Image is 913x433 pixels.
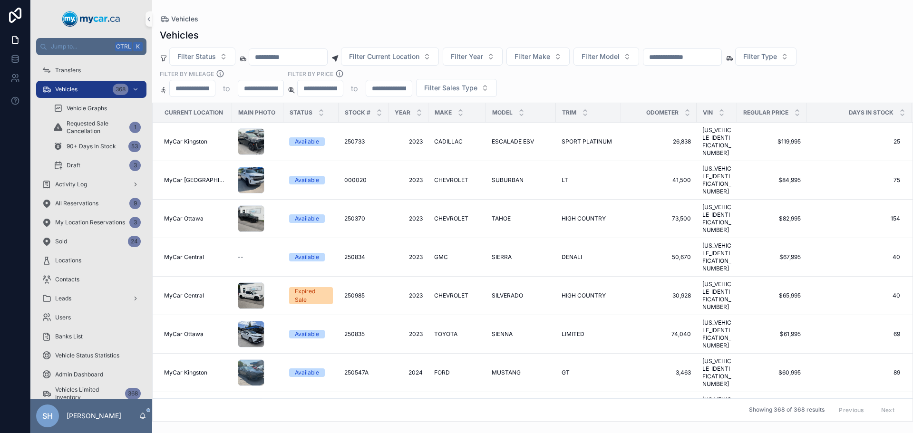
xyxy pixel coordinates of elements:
[295,368,319,377] div: Available
[434,215,480,222] a: CHEVROLET
[55,200,98,207] span: All Reservations
[62,11,120,27] img: App logo
[506,48,570,66] button: Select Button
[743,52,777,61] span: Filter Type
[36,385,146,402] a: Vehicles Limited Inventory368
[492,292,550,299] a: SILVERADO
[55,67,81,74] span: Transfers
[562,176,615,184] a: LT
[67,105,107,112] span: Vehicle Graphs
[492,138,534,145] span: ESCALADE ESV
[702,396,731,426] span: [US_VEHICLE_IDENTIFICATION_NUMBER]
[434,138,480,145] a: CADILLAC
[345,109,370,116] span: Stock #
[627,330,691,338] a: 74,040
[703,109,713,116] span: VIN
[344,215,383,222] a: 250370
[238,253,243,261] span: --
[434,292,468,299] span: CHEVROLET
[115,42,132,51] span: Ctrl
[434,253,448,261] span: GMC
[394,253,423,261] a: 2023
[743,109,788,116] span: Regular Price
[562,253,582,261] span: DENALI
[394,215,423,222] a: 2023
[223,83,230,94] p: to
[344,253,383,261] a: 250834
[55,86,78,93] span: Vehicles
[67,143,116,150] span: 90+ Days In Stock
[743,369,801,376] a: $60,995
[562,253,615,261] a: DENALI
[295,176,319,184] div: Available
[289,176,333,184] a: Available
[627,215,691,222] span: 73,500
[349,52,419,61] span: Filter Current Location
[492,215,511,222] span: TAHOE
[36,214,146,231] a: My Location Reservations3
[702,203,731,234] a: [US_VEHICLE_IDENTIFICATION_NUMBER]
[702,319,731,349] a: [US_VEHICLE_IDENTIFICATION_NUMBER]
[164,138,207,145] span: MyCar Kingston
[164,369,226,376] a: MyCar Kingston
[344,369,369,376] span: 250547A
[344,176,367,184] span: 000020
[295,137,319,146] div: Available
[435,109,452,116] span: Make
[562,369,615,376] a: GT
[344,330,383,338] a: 250835
[807,138,900,145] a: 25
[125,388,141,399] div: 368
[129,217,141,228] div: 3
[164,292,226,299] a: MyCar Central
[434,369,450,376] span: FORD
[351,83,358,94] p: to
[55,276,79,283] span: Contacts
[743,330,801,338] a: $61,995
[164,176,226,184] span: MyCar [GEOGRAPHIC_DATA]
[434,369,480,376] a: FORD
[562,138,615,145] a: SPORT PLATINUM
[743,138,801,145] span: $119,995
[55,314,71,321] span: Users
[743,176,801,184] a: $84,995
[129,122,141,133] div: 1
[290,109,312,116] span: Status
[67,411,121,421] p: [PERSON_NAME]
[443,48,503,66] button: Select Button
[702,357,731,388] span: [US_VEHICLE_IDENTIFICATION_NUMBER]
[627,138,691,145] a: 26,838
[807,330,900,338] a: 69
[582,52,620,61] span: Filter Model
[36,252,146,269] a: Locations
[807,292,900,299] a: 40
[627,369,691,376] a: 3,463
[394,138,423,145] a: 2023
[434,330,480,338] a: TOYOTA
[36,176,146,193] a: Activity Log
[289,137,333,146] a: Available
[177,52,216,61] span: Filter Status
[702,126,731,157] a: [US_VEHICLE_IDENTIFICATION_NUMBER]
[171,14,198,24] span: Vehicles
[394,369,423,376] span: 2024
[295,214,319,223] div: Available
[849,109,894,116] span: Days In Stock
[55,295,71,302] span: Leads
[492,176,524,184] span: SUBURBAN
[702,165,731,195] a: [US_VEHICLE_IDENTIFICATION_NUMBER]
[36,366,146,383] a: Admin Dashboard
[289,253,333,261] a: Available
[562,138,612,145] span: SPORT PLATINUM
[36,347,146,364] a: Vehicle Status Statistics
[492,253,550,261] a: SIERRA
[702,242,731,272] span: [US_VEHICLE_IDENTIFICATION_NUMBER]
[807,215,900,222] span: 154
